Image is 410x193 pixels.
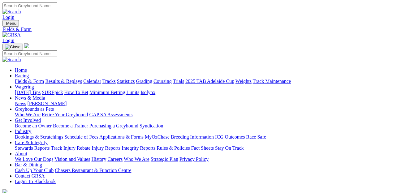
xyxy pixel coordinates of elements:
[2,32,21,38] img: GRSA
[15,134,408,140] div: Industry
[89,112,133,117] a: GAP SA Assessments
[15,145,50,151] a: Stewards Reports
[246,134,266,139] a: Race Safe
[89,90,139,95] a: Minimum Betting Limits
[124,157,149,162] a: Who We Are
[42,112,88,117] a: Retire Your Greyhound
[15,101,26,106] a: News
[253,79,291,84] a: Track Maintenance
[5,45,20,49] img: Close
[15,90,41,95] a: [DATE] Tips
[15,118,41,123] a: Get Involved
[15,173,45,178] a: Contact GRSA
[15,79,408,84] div: Racing
[173,79,184,84] a: Trials
[99,134,144,139] a: Applications & Forms
[54,157,90,162] a: Vision and Values
[15,157,408,162] div: About
[2,2,57,9] input: Search
[2,50,57,57] input: Search
[2,20,19,27] button: Toggle navigation
[24,43,29,48] img: logo-grsa-white.png
[215,145,244,151] a: Stay On Track
[15,90,408,95] div: Wagering
[15,123,408,129] div: Get Involved
[15,179,56,184] a: Login To Blackbook
[102,79,116,84] a: Tracks
[171,134,214,139] a: Breeding Information
[15,168,408,173] div: Bar & Dining
[185,79,234,84] a: 2025 TAB Adelaide Cup
[122,145,155,151] a: Integrity Reports
[107,157,123,162] a: Careers
[117,79,135,84] a: Statistics
[27,101,67,106] a: [PERSON_NAME]
[15,140,48,145] a: Care & Integrity
[2,44,23,50] button: Toggle navigation
[64,90,88,95] a: How To Bet
[151,157,178,162] a: Strategic Plan
[140,90,155,95] a: Isolynx
[145,134,170,139] a: MyOzChase
[15,84,34,89] a: Wagering
[15,95,45,101] a: News & Media
[15,168,54,173] a: Cash Up Your Club
[15,106,54,112] a: Greyhounds as Pets
[51,145,90,151] a: Track Injury Rebate
[2,27,408,32] a: Fields & Form
[215,134,245,139] a: ICG Outcomes
[15,145,408,151] div: Care & Integrity
[2,38,14,43] a: Login
[89,123,138,128] a: Purchasing a Greyhound
[15,123,52,128] a: Become an Owner
[235,79,252,84] a: Weights
[2,57,21,62] img: Search
[191,145,214,151] a: Fact Sheets
[15,67,27,73] a: Home
[6,21,16,26] span: Menu
[55,168,131,173] a: Chasers Restaurant & Function Centre
[83,79,101,84] a: Calendar
[91,157,106,162] a: History
[2,15,14,20] a: Login
[136,79,152,84] a: Grading
[15,134,63,139] a: Bookings & Scratchings
[15,101,408,106] div: News & Media
[15,157,53,162] a: We Love Our Dogs
[53,123,88,128] a: Become a Trainer
[92,145,120,151] a: Injury Reports
[179,157,209,162] a: Privacy Policy
[45,79,82,84] a: Results & Replays
[15,151,27,156] a: About
[15,112,41,117] a: Who We Are
[15,129,31,134] a: Industry
[15,112,408,118] div: Greyhounds as Pets
[153,79,172,84] a: Coursing
[15,162,42,167] a: Bar & Dining
[2,9,21,15] img: Search
[15,73,29,78] a: Racing
[42,90,63,95] a: SUREpick
[140,123,163,128] a: Syndication
[64,134,98,139] a: Schedule of Fees
[15,79,44,84] a: Fields & Form
[157,145,190,151] a: Rules & Policies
